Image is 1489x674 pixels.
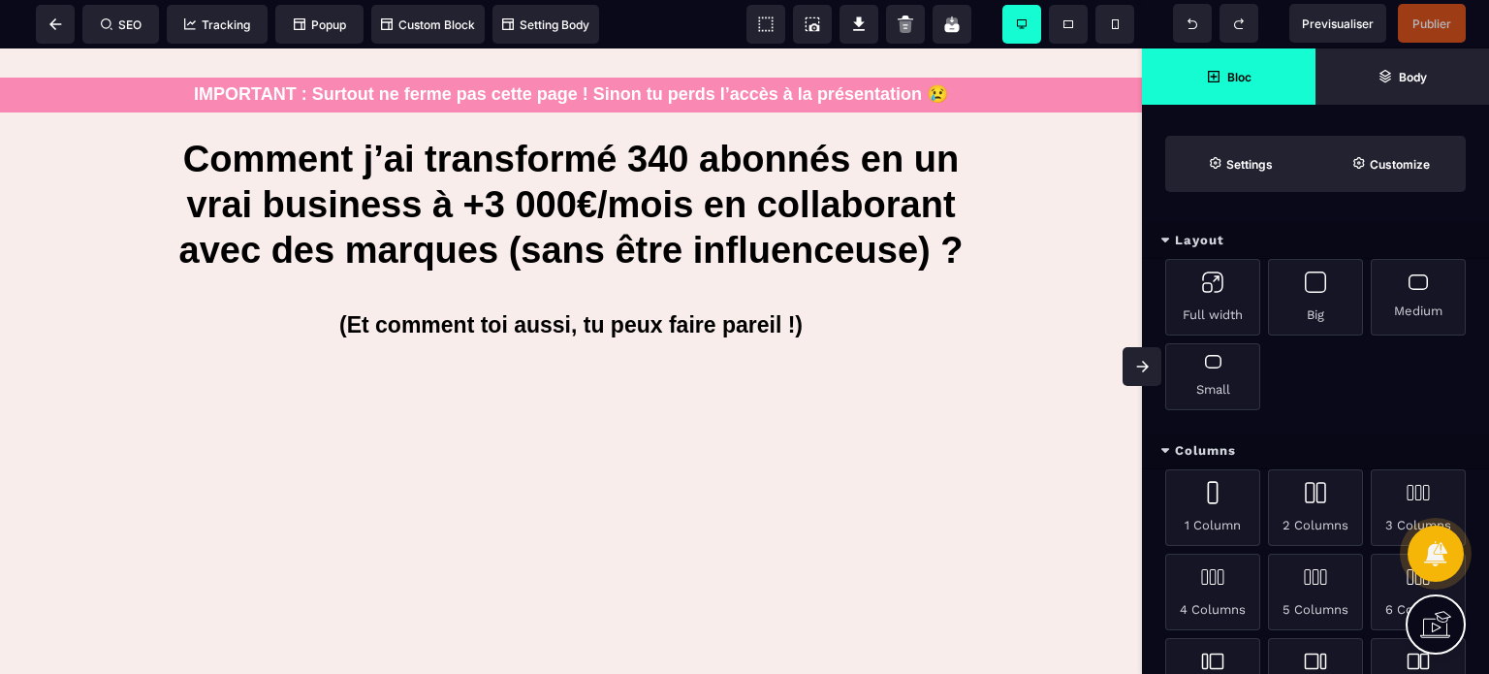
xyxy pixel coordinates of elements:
[1268,554,1363,630] div: 5 Columns
[294,17,346,32] span: Popup
[1165,343,1260,410] div: Small
[746,5,785,44] span: View components
[1226,157,1273,172] strong: Settings
[793,5,832,44] span: Screenshot
[1142,433,1489,469] div: Columns
[1315,136,1466,192] span: Open Style Manager
[1371,469,1466,546] div: 3 Columns
[1227,70,1251,84] strong: Bloc
[1371,554,1466,630] div: 6 Columns
[184,17,250,32] span: Tracking
[1165,259,1260,336] div: Full width
[1142,48,1315,105] span: Open Blocks
[1289,4,1386,43] span: Preview
[502,17,589,32] span: Setting Body
[381,17,475,32] span: Custom Block
[1399,70,1427,84] strong: Body
[1268,259,1363,336] div: Big
[1165,136,1315,192] span: Settings
[1165,554,1260,630] div: 4 Columns
[1371,259,1466,336] div: Medium
[145,79,997,235] h1: Comment j’ai transformé 340 abonnés en un vrai business à +3 000€/mois en collaborant avec des ma...
[1142,223,1489,259] div: Layout
[1268,469,1363,546] div: 2 Columns
[1412,16,1451,31] span: Publier
[145,254,997,300] h1: (Et comment toi aussi, tu peux faire pareil !)
[1302,16,1374,31] span: Previsualiser
[1165,469,1260,546] div: 1 Column
[1315,48,1489,105] span: Open Layer Manager
[101,17,142,32] span: SEO
[1370,157,1430,172] strong: Customize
